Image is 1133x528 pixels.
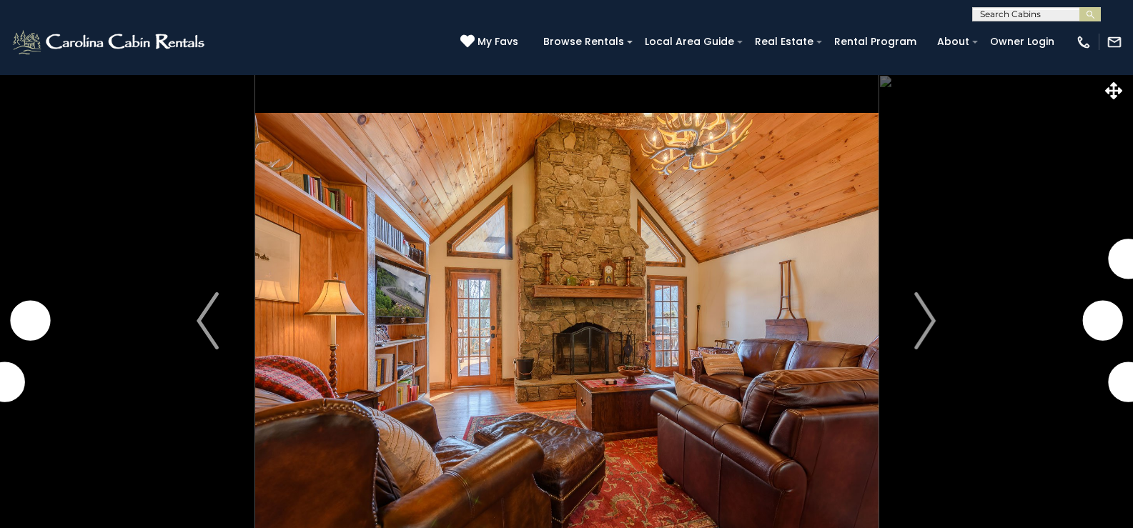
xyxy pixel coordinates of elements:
[478,34,518,49] span: My Favs
[197,292,218,349] img: arrow
[536,31,631,53] a: Browse Rentals
[638,31,741,53] a: Local Area Guide
[914,292,936,349] img: arrow
[930,31,976,53] a: About
[11,28,209,56] img: White-1-2.png
[1076,34,1092,50] img: phone-regular-white.png
[827,31,924,53] a: Rental Program
[1107,34,1122,50] img: mail-regular-white.png
[748,31,821,53] a: Real Estate
[460,34,522,50] a: My Favs
[983,31,1062,53] a: Owner Login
